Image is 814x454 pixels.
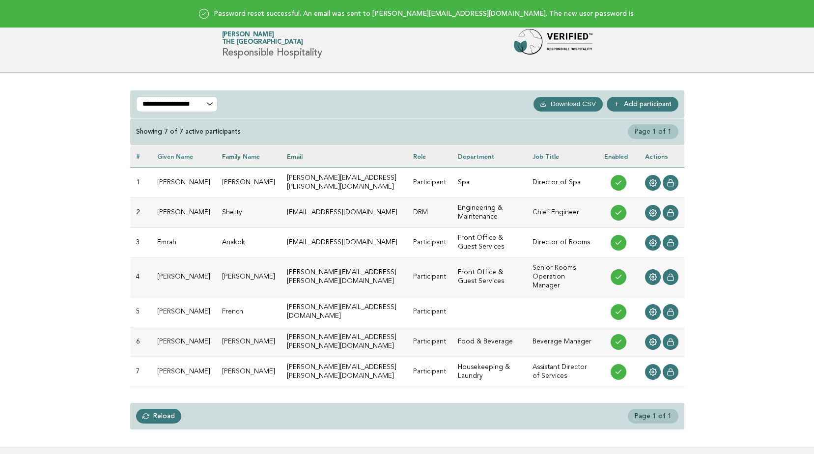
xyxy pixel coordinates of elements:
[216,297,281,327] td: French
[130,357,151,387] td: 7
[216,198,281,227] td: Shetty
[407,198,452,227] td: DRM
[130,297,151,327] td: 5
[222,32,322,57] h1: Responsible Hospitality
[452,357,527,387] td: Housekeeping & Laundry
[130,228,151,258] td: 3
[281,327,408,357] td: [PERSON_NAME][EMAIL_ADDRESS][PERSON_NAME][DOMAIN_NAME]
[151,297,216,327] td: [PERSON_NAME]
[514,29,592,60] img: Forbes Travel Guide
[281,198,408,227] td: [EMAIL_ADDRESS][DOMAIN_NAME]
[452,327,527,357] td: Food & Beverage
[452,168,527,198] td: Spa
[130,145,151,168] th: #
[151,258,216,297] td: [PERSON_NAME]
[527,168,598,198] td: Director of Spa
[407,327,452,357] td: Participant
[452,198,527,227] td: Engineering & Maintenance
[151,145,216,168] th: Given name
[281,228,408,258] td: [EMAIL_ADDRESS][DOMAIN_NAME]
[527,357,598,387] td: Assistant Director of Services
[222,31,303,45] a: [PERSON_NAME]The [GEOGRAPHIC_DATA]
[151,228,216,258] td: Emrah
[407,145,452,168] th: Role
[527,258,598,297] td: Senior Rooms Operation Manager
[216,228,281,258] td: Anakok
[216,168,281,198] td: [PERSON_NAME]
[452,228,527,258] td: Front Office & Guest Services
[130,258,151,297] td: 4
[527,327,598,357] td: Beverage Manager
[222,39,303,46] span: The [GEOGRAPHIC_DATA]
[407,168,452,198] td: Participant
[281,145,408,168] th: Email
[452,145,527,168] th: Department
[281,297,408,327] td: [PERSON_NAME][EMAIL_ADDRESS][DOMAIN_NAME]
[281,357,408,387] td: [PERSON_NAME][EMAIL_ADDRESS][PERSON_NAME][DOMAIN_NAME]
[151,357,216,387] td: [PERSON_NAME]
[598,145,639,168] th: Enabled
[136,127,241,136] div: Showing 7 of 7 active participants
[452,258,527,297] td: Front Office & Guest Services
[407,357,452,387] td: Participant
[527,228,598,258] td: Director of Rooms
[607,97,678,112] a: Add participant
[407,258,452,297] td: Participant
[136,409,182,424] a: Reload
[216,327,281,357] td: [PERSON_NAME]
[216,357,281,387] td: [PERSON_NAME]
[151,168,216,198] td: [PERSON_NAME]
[216,258,281,297] td: [PERSON_NAME]
[281,168,408,198] td: [PERSON_NAME][EMAIL_ADDRESS][PERSON_NAME][DOMAIN_NAME]
[130,198,151,227] td: 2
[407,228,452,258] td: Participant
[151,198,216,227] td: [PERSON_NAME]
[216,145,281,168] th: Family name
[527,145,598,168] th: Job Title
[151,327,216,357] td: [PERSON_NAME]
[281,258,408,297] td: [PERSON_NAME][EMAIL_ADDRESS][PERSON_NAME][DOMAIN_NAME]
[130,327,151,357] td: 6
[527,198,598,227] td: Chief Engineer
[407,297,452,327] td: Participant
[533,97,603,112] button: Download CSV
[130,168,151,198] td: 1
